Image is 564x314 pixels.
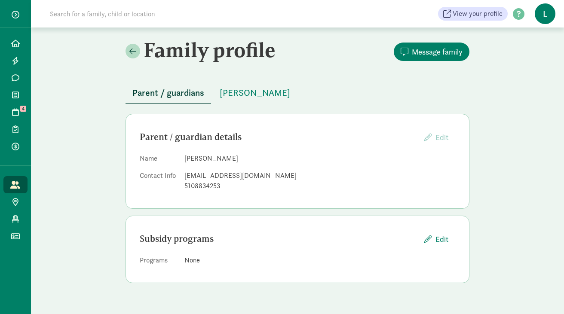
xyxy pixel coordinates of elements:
[20,106,26,112] span: 4
[435,132,448,142] span: Edit
[220,86,290,100] span: [PERSON_NAME]
[184,153,455,164] dd: [PERSON_NAME]
[140,255,178,269] dt: Programs
[140,232,417,246] div: Subsidy programs
[213,82,297,103] button: [PERSON_NAME]
[140,171,178,195] dt: Contact Info
[412,46,463,58] span: Message family
[126,88,211,98] a: Parent / guardians
[140,153,178,167] dt: Name
[394,43,469,61] button: Message family
[126,82,211,104] button: Parent / guardians
[126,38,296,62] h2: Family profile
[417,128,455,146] button: Edit
[535,3,555,24] span: L
[435,233,448,245] span: Edit
[184,171,455,181] div: [EMAIL_ADDRESS][DOMAIN_NAME]
[3,104,28,121] a: 4
[521,273,564,314] iframe: Chat Widget
[184,181,455,191] div: 5108834253
[45,5,286,22] input: Search for a family, child or location
[213,88,297,98] a: [PERSON_NAME]
[453,9,503,19] span: View your profile
[184,255,455,265] div: None
[417,230,455,248] button: Edit
[140,130,417,144] div: Parent / guardian details
[132,86,204,100] span: Parent / guardians
[438,7,508,21] a: View your profile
